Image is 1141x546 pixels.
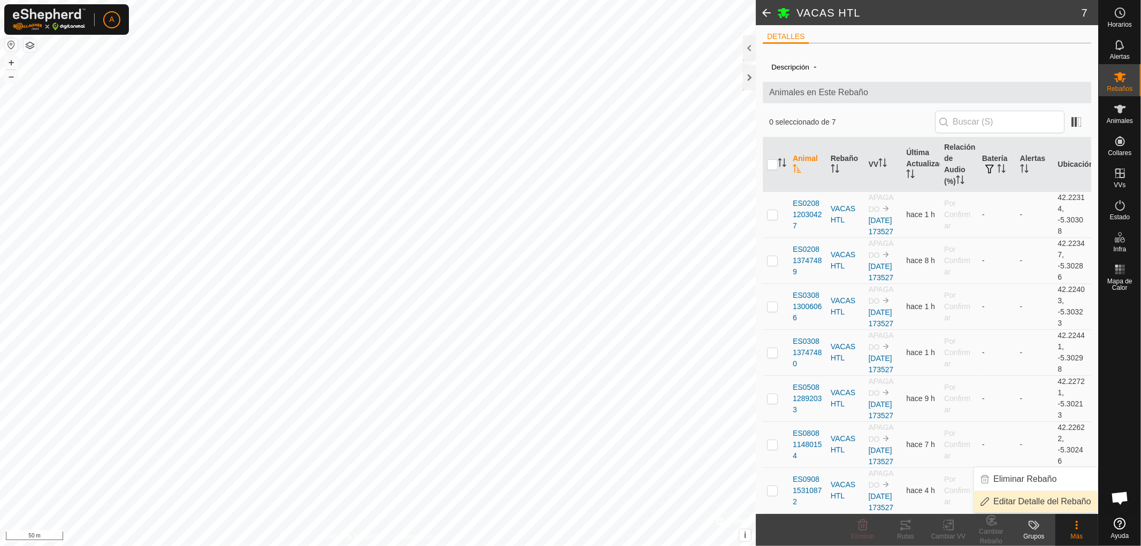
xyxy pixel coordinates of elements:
th: Ubicación [1053,137,1091,192]
p-sorticon: Activar para ordenar [1020,166,1029,174]
span: Mapa de Calor [1101,278,1138,291]
span: ES090815310872 [793,474,822,507]
td: - [1016,329,1054,375]
img: Logo Gallagher [13,9,86,30]
td: - [1016,375,1054,421]
td: 42.22721, -5.30213 [1053,375,1091,421]
div: VACAS HTL [831,479,860,502]
span: APAGADO [868,239,893,259]
span: 29 ago 2025, 19:15 [906,302,935,311]
a: Ayuda [1099,513,1141,543]
td: - [978,191,1016,237]
li: DETALLES [763,31,809,44]
span: Eliminar [851,533,874,540]
a: Chat abierto [1104,482,1136,514]
td: - [978,375,1016,421]
span: APAGADO [868,377,893,397]
td: - [1016,191,1054,237]
span: Por Confirmar [944,199,970,230]
li: Editar Detalle del Rebaño [974,491,1097,512]
div: VACAS HTL [831,387,860,410]
button: – [5,70,18,83]
span: ES030813747480 [793,336,822,370]
th: Animal [788,137,826,192]
td: - [978,283,1016,329]
span: 29 ago 2025, 19:04 [906,210,935,219]
span: Por Confirmar [944,337,970,368]
td: - [978,237,1016,283]
img: hasta [882,296,890,305]
a: [DATE] 173527 [868,492,893,512]
span: Animales [1107,118,1133,124]
td: - [1016,283,1054,329]
p-sorticon: Activar para ordenar [831,166,839,174]
th: VV [864,137,902,192]
span: 0 seleccionado de 7 [769,117,935,128]
img: hasta [882,434,890,443]
button: + [5,56,18,69]
li: Eliminar Rebaño [974,468,1097,490]
span: APAGADO [868,423,893,443]
th: Rebaño [826,137,864,192]
h2: VACAS HTL [797,6,1082,19]
p-sorticon: Activar para ordenar [778,160,786,168]
span: Animales en Este Rebaño [769,86,1085,99]
td: - [978,329,1016,375]
p-sorticon: Activar para ordenar [793,166,801,174]
td: 42.22314, -5.30308 [1053,191,1091,237]
span: ES020813747489 [793,244,822,278]
div: Cambiar Rebaño [970,527,1013,546]
img: hasta [882,342,890,351]
span: VVs [1114,182,1125,188]
td: 42.22347, -5.30286 [1053,237,1091,283]
th: Última Actualización [902,137,940,192]
span: Ayuda [1111,533,1129,539]
td: 42.22403, -5.30323 [1053,283,1091,329]
a: [DATE] 173527 [868,400,893,420]
th: Batería [978,137,1016,192]
span: Por Confirmar [944,291,970,322]
div: VACAS HTL [831,341,860,364]
span: 29 ago 2025, 11:15 [906,394,935,403]
th: Relación de Audio (%) [940,137,978,192]
img: hasta [882,480,890,489]
img: hasta [882,388,890,397]
a: [DATE] 173527 [868,308,893,328]
td: - [978,421,1016,467]
th: Alertas [1016,137,1054,192]
div: Grupos [1013,532,1055,541]
td: 42.22622, -5.30246 [1053,421,1091,467]
div: VACAS HTL [831,433,860,456]
span: Estado [1110,214,1130,220]
a: Contáctenos [397,532,433,542]
button: Capas del Mapa [24,39,36,52]
span: Collares [1108,150,1131,156]
span: 7 [1082,5,1088,21]
img: hasta [882,250,890,259]
span: Por Confirmar [944,429,970,460]
span: ES050812892033 [793,382,822,416]
span: ES020812030427 [793,198,822,232]
span: Alertas [1110,53,1130,60]
span: Por Confirmar [944,245,970,276]
span: Por Confirmar [944,383,970,414]
span: 29 ago 2025, 16:00 [906,486,935,495]
span: Infra [1113,246,1126,252]
p-sorticon: Activar para ordenar [956,177,964,186]
div: VACAS HTL [831,249,860,272]
span: 29 ago 2025, 12:30 [906,256,935,265]
span: ES080811480154 [793,428,822,462]
label: Descripción [771,63,809,71]
input: Buscar (S) [935,111,1065,133]
span: Rebaños [1107,86,1132,92]
a: [DATE] 173527 [868,446,893,466]
span: Horarios [1108,21,1132,28]
span: Editar Detalle del Rebaño [993,495,1091,508]
div: Cambiar VV [927,532,970,541]
p-sorticon: Activar para ordenar [878,160,887,168]
span: i [744,530,746,540]
span: APAGADO [868,193,893,213]
p-sorticon: Activar para ordenar [997,166,1006,174]
span: APAGADO [868,285,893,305]
span: A [109,14,114,25]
